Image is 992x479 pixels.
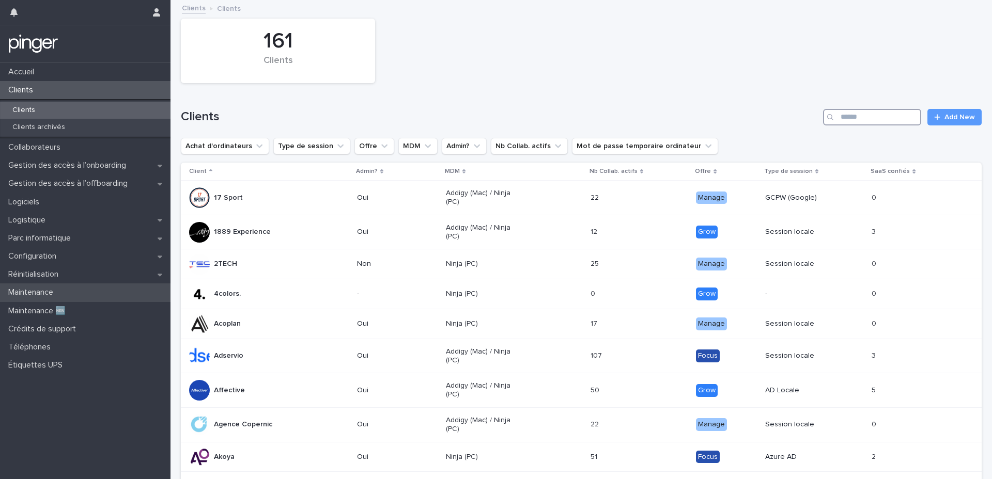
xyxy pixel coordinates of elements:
[357,228,431,236] p: Oui
[446,290,520,298] p: Ninja (PC)
[442,138,487,154] button: Admin?
[181,138,269,154] button: Achat d'ordinateurs
[181,407,982,442] tr: Agence CopernicOuiAddigy (Mac) / Ninja (PC)2222 ManageSession locale00
[398,138,438,154] button: MDM
[4,288,61,297] p: Maintenance
[871,166,910,177] p: SaaS confiés
[872,418,878,429] p: 0
[181,109,819,124] h1: Clients
[4,161,134,170] p: Gestion des accès à l’onboarding
[4,360,71,370] p: Étiquettes UPS
[765,320,839,328] p: Session locale
[354,138,394,154] button: Offre
[446,416,520,434] p: Addigy (Mac) / Ninja (PC)
[4,142,69,152] p: Collaborateurs
[181,249,982,279] tr: 2TECHNonNinja (PC)2525 ManageSession locale00
[4,123,73,132] p: Clients archivés
[4,342,59,352] p: Téléphones
[4,85,41,95] p: Clients
[696,384,718,397] div: Grow
[446,320,520,328] p: Ninja (PC)
[273,138,350,154] button: Type de session
[872,384,878,395] p: 5
[446,453,520,461] p: Ninja (PC)
[4,306,74,316] p: Maintenance 🆕
[872,288,878,298] p: 0
[591,451,599,461] p: 51
[872,451,878,461] p: 2
[944,114,975,121] span: Add New
[198,28,358,54] div: 161
[446,223,520,241] p: Addigy (Mac) / Ninja (PC)
[696,226,718,238] div: Grow
[181,279,982,309] tr: 4colors.-Ninja (PC)00 Grow-00
[214,228,271,236] p: 1889 Experience
[446,381,520,399] p: Addigy (Mac) / Ninja (PC)
[4,67,42,77] p: Accueil
[4,233,79,243] p: Parc informatique
[765,352,839,360] p: Session locale
[823,109,921,125] input: Search
[491,138,568,154] button: Nb Collab. actifs
[591,317,599,328] p: 17
[214,386,245,395] p: Affective
[181,215,982,249] tr: 1889 ExperienceOuiAddigy (Mac) / Ninja (PC)1212 GrowSession locale33
[4,251,65,261] p: Configuration
[357,352,431,360] p: Oui
[696,317,727,330] div: Manage
[765,453,839,461] p: Azure AD
[181,373,982,408] tr: AffectiveOuiAddigy (Mac) / Ninja (PC)5050 GrowAD Locale55
[446,347,520,365] p: Addigy (Mac) / Ninja (PC)
[572,138,718,154] button: Mot de passe temporaire ordinateur
[872,349,878,360] p: 3
[765,228,839,236] p: Session locale
[765,386,839,395] p: AD Locale
[357,453,431,461] p: Oui
[446,260,520,268] p: Ninja (PC)
[696,258,727,270] div: Manage
[214,194,243,202] p: 17 Sport
[357,386,431,395] p: Oui
[217,2,241,13] p: Clients
[182,2,206,13] a: Clients
[695,166,711,177] p: Offre
[214,320,241,328] p: Acoplan
[4,215,54,225] p: Logistique
[445,166,460,177] p: MDM
[181,309,982,339] tr: AcoplanOuiNinja (PC)1717 ManageSession locale00
[591,384,601,395] p: 50
[4,269,67,279] p: Réinitialisation
[872,226,878,236] p: 3
[357,290,431,298] p: -
[696,191,727,204] div: Manage
[357,260,431,268] p: Non
[591,258,601,268] p: 25
[214,260,237,268] p: 2TECH
[198,55,358,77] div: Clients
[4,324,84,334] p: Crédits de support
[765,290,839,298] p: -
[8,34,58,54] img: mTgBEunGTSyRkCgitkcU
[590,166,638,177] p: Nb Collab. actifs
[181,339,982,373] tr: AdservioOuiAddigy (Mac) / Ninja (PC)107107 FocusSession locale33
[189,166,207,177] p: Client
[214,290,241,298] p: 4colors.
[872,191,878,202] p: 0
[357,194,431,202] p: Oui
[4,179,136,188] p: Gestion des accès à l’offboarding
[765,194,839,202] p: GCPW (Google)
[591,288,597,298] p: 0
[214,352,243,360] p: Adservio
[214,453,235,461] p: Akoya
[927,109,982,125] a: Add New
[356,166,378,177] p: Admin?
[181,442,982,472] tr: AkoyaOuiNinja (PC)5151 FocusAzure AD22
[357,420,431,429] p: Oui
[765,260,839,268] p: Session locale
[591,418,601,429] p: 22
[591,226,599,236] p: 12
[214,420,272,429] p: Agence Copernic
[872,258,878,268] p: 0
[872,317,878,328] p: 0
